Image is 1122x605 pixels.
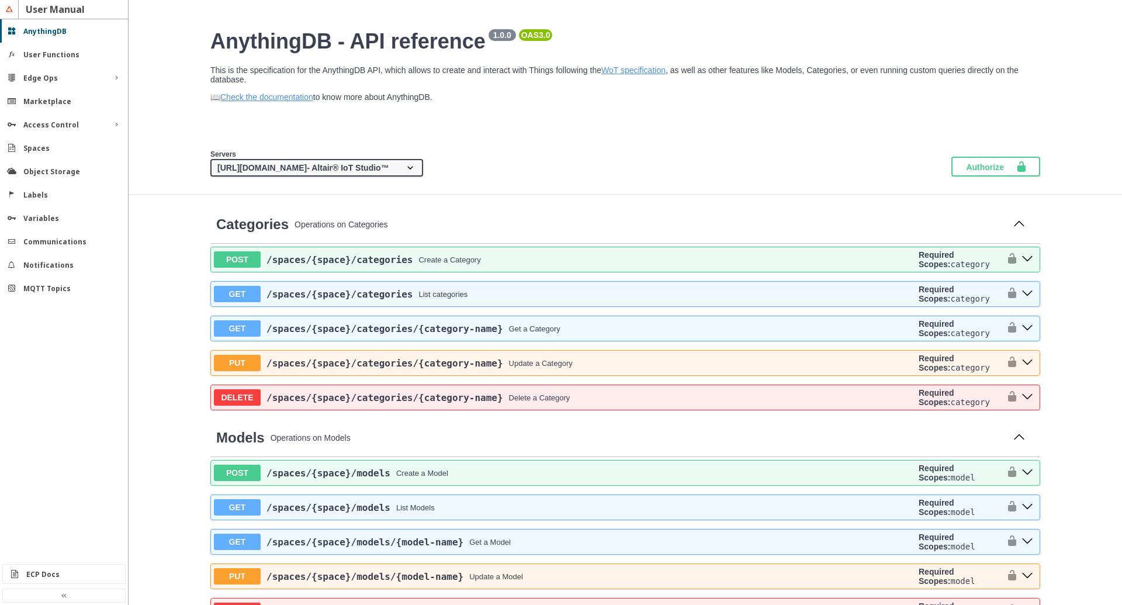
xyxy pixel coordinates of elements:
a: /spaces/{space}/categories/{category-name} [266,323,503,334]
button: delete ​/spaces​/{space}​/categories​/{category-name} [1018,390,1037,405]
button: GET/spaces/{space}/categories/{category-name}Get a Category [214,320,914,337]
div: List Models [396,503,435,512]
span: DELETE [214,389,261,406]
button: Authorize [951,157,1040,177]
a: WoT specification [601,65,666,75]
a: Check the documentation [220,92,313,102]
b: Required Scopes: [919,464,954,482]
button: get ​/spaces​/{space}​/models [1018,500,1037,515]
b: Required Scopes: [919,354,954,372]
span: GET [214,534,261,550]
button: authorization button unlocked [1000,285,1018,303]
code: model [950,542,975,551]
code: category [950,397,989,407]
pre: 1.0.0 [491,30,514,40]
p: Operations on Models [271,433,1004,442]
b: Required Scopes: [919,498,954,517]
code: category [950,329,989,338]
span: POST [214,251,261,268]
button: GET/spaces/{space}/categoriesList categories [214,286,914,302]
button: get ​/spaces​/{space}​/categories​/{category-name} [1018,321,1037,336]
a: Categories [216,216,289,233]
button: PUT/spaces/{space}/categories/{category-name}Update a Category [214,355,914,371]
span: /spaces /{space} /categories [266,254,413,265]
span: GET [214,499,261,516]
b: Required Scopes: [919,319,954,338]
a: /spaces/{space}/categories/{category-name} [266,358,503,369]
div: Get a Category [509,324,560,333]
button: get ​/spaces​/{space}​/models​/{model-name} [1018,534,1037,549]
h2: AnythingDB - API reference [210,29,1040,54]
span: /spaces /{space} /models /{model-name} [266,571,463,582]
button: put ​/spaces​/{space}​/models​/{model-name} [1018,569,1037,584]
p: 📖 to know more about AnythingDB. [210,92,1040,102]
b: Required Scopes: [919,567,954,586]
button: Collapse operation [1010,216,1028,233]
div: Update a Model [469,572,523,581]
button: authorization button unlocked [1000,388,1018,407]
b: Required Scopes: [919,533,954,551]
b: Required Scopes: [919,250,954,269]
code: model [950,576,975,586]
span: /spaces /{space} /categories /{category-name} [266,392,503,403]
span: Servers [210,150,236,158]
button: post ​/spaces​/{space}​/models [1018,465,1037,480]
button: post ​/spaces​/{space}​/categories [1018,252,1037,267]
button: POST/spaces/{space}/categoriesCreate a Category [214,251,914,268]
span: /spaces /{space} /models /{model-name} [266,537,463,548]
b: Required Scopes: [919,285,954,303]
span: GET [214,320,261,337]
span: /spaces /{space} /categories [266,289,413,300]
a: /spaces/{space}/categories [266,289,413,300]
button: GET/spaces/{space}/modelsList Models [214,499,914,516]
div: Create a Category [418,255,480,264]
b: Required Scopes: [919,388,954,407]
button: authorization button unlocked [1000,354,1018,372]
button: authorization button unlocked [1000,319,1018,338]
button: PUT/spaces/{space}/models/{model-name}Update a Model [214,568,914,585]
a: /spaces/{space}/models [266,502,390,513]
a: /spaces/{space}/models [266,468,390,479]
span: POST [214,465,261,481]
code: category [950,363,989,372]
div: Update a Category [509,359,573,368]
span: /spaces /{space} /categories /{category-name} [266,358,503,369]
button: POST/spaces/{space}/modelsCreate a Model [214,465,914,481]
span: Models [216,430,265,445]
button: authorization button unlocked [1000,498,1018,517]
span: Categories [216,216,289,232]
a: /spaces/{space}/categories/{category-name} [266,392,503,403]
a: /spaces/{space}/models/{model-name} [266,571,463,582]
button: authorization button unlocked [1000,567,1018,586]
p: This is the specification for the AnythingDB API, which allows to create and interact with Things... [210,65,1040,84]
div: List categories [418,290,467,299]
button: authorization button unlocked [1000,464,1018,482]
span: /spaces /{space} /models [266,468,390,479]
div: Get a Model [469,538,511,547]
span: PUT [214,568,261,585]
button: DELETE/spaces/{space}/categories/{category-name}Delete a Category [214,389,914,406]
button: put ​/spaces​/{space}​/categories​/{category-name} [1018,355,1037,371]
code: model [950,473,975,482]
code: model [950,507,975,517]
a: /spaces/{space}/models/{model-name} [266,537,463,548]
button: get ​/spaces​/{space}​/categories [1018,286,1037,302]
button: Collapse operation [1010,429,1028,447]
div: Create a Model [396,469,448,478]
button: GET/spaces/{space}/models/{model-name}Get a Model [214,534,914,550]
span: GET [214,286,261,302]
pre: OAS 3.0 [521,30,550,40]
p: Operations on Categories [295,220,1004,229]
code: category [950,294,989,303]
a: Models [216,430,265,446]
span: /spaces /{space} /categories /{category-name} [266,323,503,334]
span: /spaces /{space} /models [266,502,390,513]
span: PUT [214,355,261,371]
button: authorization button unlocked [1000,250,1018,269]
span: Authorize [966,161,1016,172]
a: /spaces/{space}/categories [266,254,413,265]
code: category [950,260,989,269]
div: Delete a Category [509,393,570,402]
button: authorization button unlocked [1000,533,1018,551]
